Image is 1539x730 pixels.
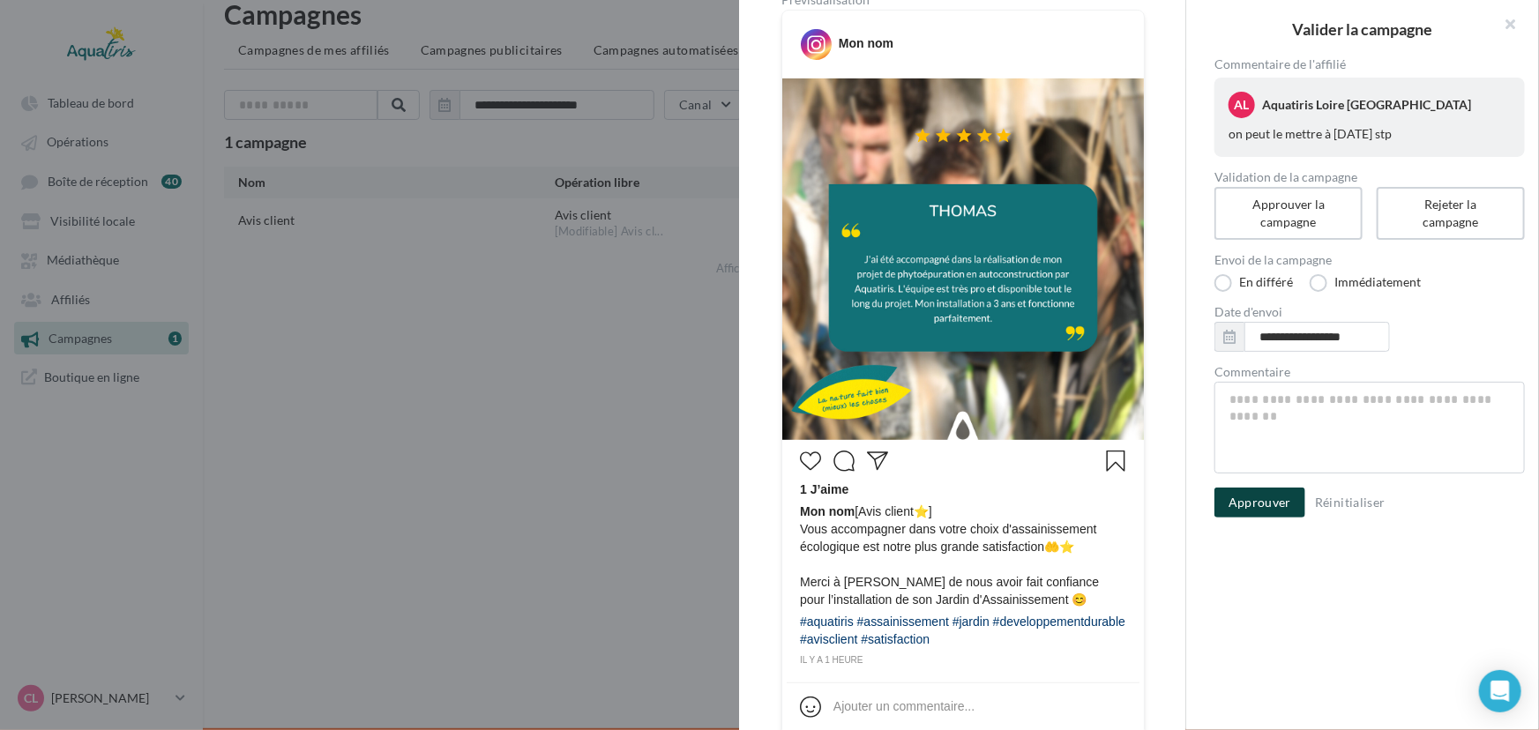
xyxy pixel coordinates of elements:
label: Immédiatement [1310,274,1421,292]
div: on peut le mettre à [DATE] stp [1229,125,1511,143]
div: Ajouter un commentaire... [833,697,975,715]
div: Approuver la campagne [1236,196,1341,231]
span: [Avis client⭐] Vous accompagner dans votre choix d'assainissement écologique est notre plus grand... [800,503,1126,608]
span: AL [1235,96,1250,114]
svg: Commenter [833,451,855,472]
label: Envoi de la campagne [1214,254,1525,266]
div: 1 J’aime [800,480,1126,503]
div: il y a 1 heure [800,652,1126,668]
button: Réinitialiser [1308,492,1393,513]
div: #aquatiris #assainissement #jardin #developpementdurable #avisclient #satisfaction [800,613,1126,652]
label: Date d'envoi [1214,306,1525,318]
label: En différé [1214,274,1293,292]
div: Mon nom [839,34,893,52]
label: Commentaire [1214,366,1525,378]
span: Mon nom [800,504,855,518]
label: Validation de la campagne [1214,171,1525,183]
svg: Emoji [800,696,821,718]
svg: Enregistrer [1105,451,1126,472]
div: Open Intercom Messenger [1479,670,1521,712]
h2: Valider la campagne [1214,21,1511,37]
span: Commentaire de l'affilié [1214,58,1525,71]
svg: Partager la publication [867,451,888,472]
span: Aquatiris Loire [GEOGRAPHIC_DATA] [1262,97,1471,112]
button: Approuver [1214,488,1305,518]
div: Rejeter la campagne [1398,196,1504,231]
svg: J’aime [800,451,821,472]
